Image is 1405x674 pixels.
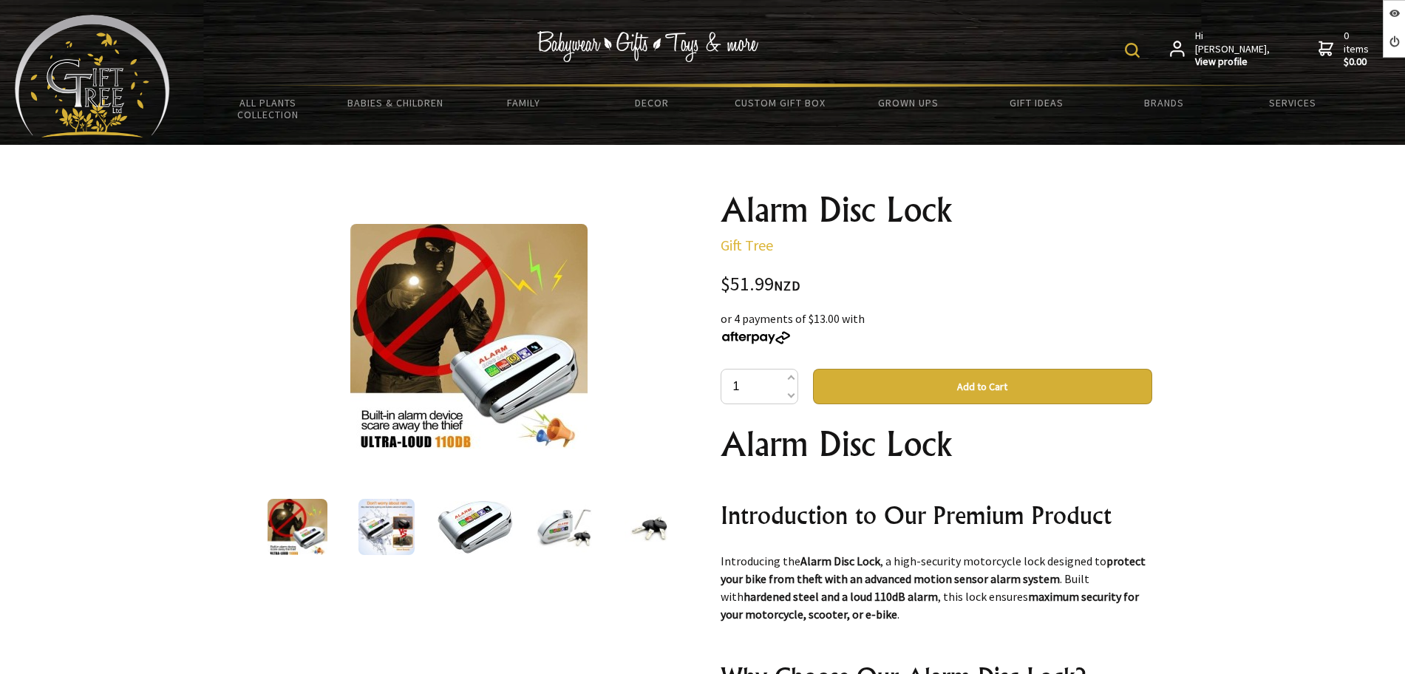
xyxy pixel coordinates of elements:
[721,275,1152,295] div: $51.99
[721,589,1139,622] strong: maximum security for your motorcycle, scooter, or e-bike
[716,87,844,118] a: Custom Gift Box
[204,87,332,130] a: All Plants Collection
[332,87,460,118] a: Babies & Children
[844,87,972,118] a: Grown Ups
[721,552,1152,623] p: Introducing the , a high-security motorcycle lock designed to . Built with , this lock ensures .
[721,236,773,254] a: Gift Tree
[721,192,1152,228] h1: Alarm Disc Lock
[721,331,792,344] img: Afterpay
[588,87,715,118] a: Decor
[460,87,588,118] a: Family
[1170,30,1271,69] a: Hi [PERSON_NAME],View profile
[358,499,415,555] img: Alarm Disc Lock
[1125,43,1140,58] img: product search
[268,499,327,555] img: Alarm Disc Lock
[1100,87,1228,118] a: Brands
[1195,55,1271,69] strong: View profile
[721,554,1146,586] strong: protect your bike from theft with an advanced motion sensor alarm system
[1195,30,1271,69] span: Hi [PERSON_NAME],
[721,426,1152,462] h1: Alarm Disc Lock
[15,15,170,137] img: Babyware - Gifts - Toys and more...
[536,499,592,555] img: Alarm Disc Lock
[1344,29,1372,69] span: 0 items
[813,369,1152,404] button: Add to Cart
[1319,30,1372,69] a: 0 items$0.00
[537,31,758,62] img: Babywear - Gifts - Toys & more
[744,589,938,604] strong: hardened steel and a loud 110dB alarm
[721,310,1152,345] div: or 4 payments of $13.00 with
[1228,87,1356,118] a: Services
[438,501,513,554] img: Alarm Disc Lock
[972,87,1100,118] a: Gift Ideas
[1344,55,1372,69] strong: $0.00
[625,499,681,555] img: Alarm Disc Lock
[774,277,800,294] span: NZD
[350,224,588,449] img: Alarm Disc Lock
[721,497,1152,533] h2: Introduction to Our Premium Product
[800,554,880,568] strong: Alarm Disc Lock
